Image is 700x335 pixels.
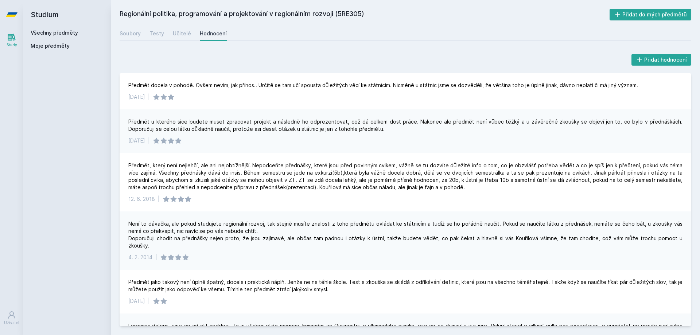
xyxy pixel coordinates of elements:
div: 4. 2. 2014 [128,254,152,261]
div: Učitelé [173,30,191,37]
div: Study [7,42,17,48]
div: 12. 6. 2018 [128,195,155,203]
div: Soubory [120,30,141,37]
span: Moje předměty [31,42,70,50]
div: | [158,195,160,203]
div: [DATE] [128,93,145,101]
div: | [155,254,157,261]
button: Přidat hodnocení [631,54,692,66]
a: Uživatel [1,307,22,329]
a: Study [1,29,22,51]
div: [DATE] [128,137,145,144]
a: Soubory [120,26,141,41]
div: [DATE] [128,297,145,305]
div: Testy [149,30,164,37]
div: Uživatel [4,320,19,326]
div: | [148,297,150,305]
div: Předmět u kterého sice budete muset zpracovat projekt a následně ho odprezentovat, což dá celkem ... [128,118,682,133]
a: Hodnocení [200,26,227,41]
div: Není to dávačka, ale pokud studujete regionální rozvoj, tak stejně musíte znalosti z toho předmět... [128,220,682,249]
button: Přidat do mých předmětů [610,9,692,20]
h2: Regionální politika, programování a projektování v regionálním rozvoji (5RE305) [120,9,610,20]
div: Hodnocení [200,30,227,37]
a: Učitelé [173,26,191,41]
a: Všechny předměty [31,30,78,36]
a: Testy [149,26,164,41]
div: Předmět, který není nejlehčí, ale ani nejobtížnější. Nepodceňte přednášky, které jsou před povinn... [128,162,682,191]
div: Předmět jako takový není úplně špatný, docela i praktická náplň. Jenže ne na téhle škole. Test a ... [128,278,682,293]
div: Předmět docela v pohodě. Ovšem nevím, jak přínos.. Určitě se tam učí spousta důležitých věcí ke s... [128,82,638,89]
div: | [148,93,150,101]
div: | [148,137,150,144]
